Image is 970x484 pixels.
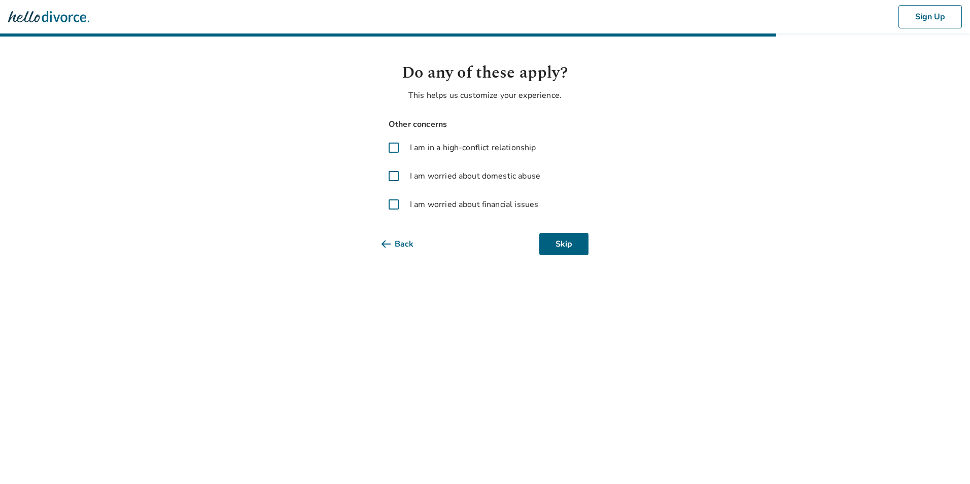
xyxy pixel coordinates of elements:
iframe: Chat Widget [919,435,970,484]
span: Other concerns [382,118,588,131]
button: Back [382,233,430,255]
h1: Do any of these apply? [382,61,588,85]
button: Sign Up [898,5,962,28]
span: I am in a high-conflict relationship [410,142,536,154]
p: This helps us customize your experience. [382,89,588,101]
span: I am worried about domestic abuse [410,170,540,182]
span: I am worried about financial issues [410,198,538,211]
button: Skip [539,233,588,255]
img: Hello Divorce Logo [8,7,89,27]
